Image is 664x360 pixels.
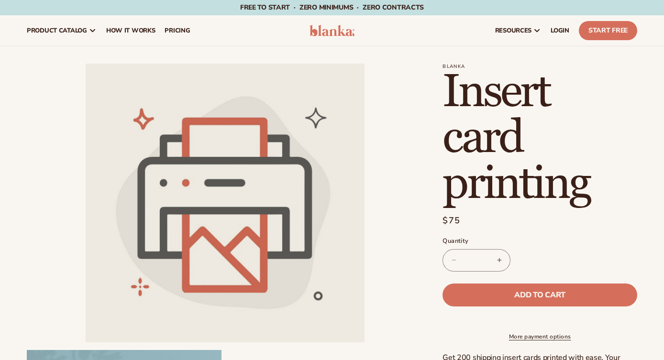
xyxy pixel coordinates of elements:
p: Blanka [443,64,637,69]
a: pricing [160,15,195,46]
a: LOGIN [546,15,574,46]
span: product catalog [27,27,87,34]
a: resources [490,15,546,46]
span: How It Works [106,27,155,34]
span: Add to cart [514,291,565,299]
span: resources [495,27,531,34]
a: More payment options [443,332,637,341]
label: Quantity [443,237,637,246]
button: Add to cart [443,284,637,306]
a: product catalog [22,15,101,46]
span: $75 [443,214,460,227]
span: pricing [165,27,190,34]
span: Free to start · ZERO minimums · ZERO contracts [240,3,424,12]
a: How It Works [101,15,160,46]
a: Start Free [579,21,637,40]
img: logo [310,25,354,36]
span: LOGIN [551,27,569,34]
h1: Insert card printing [443,69,637,207]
